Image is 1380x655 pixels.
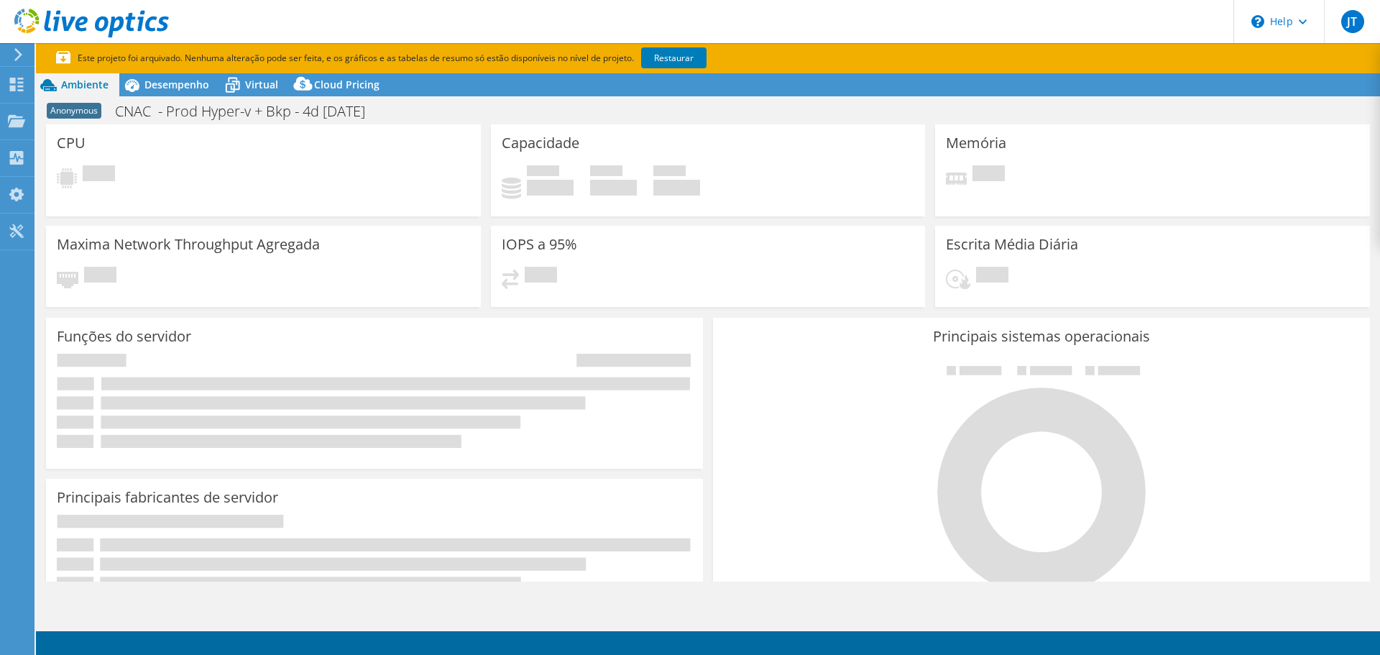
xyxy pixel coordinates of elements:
[57,490,278,505] h3: Principais fabricantes de servidor
[1341,10,1364,33] span: JT
[976,267,1008,286] span: Pendente
[946,237,1078,252] h3: Escrita Média Diária
[527,180,574,196] h4: 0 GiB
[653,180,700,196] h4: 0 GiB
[144,78,209,91] span: Desempenho
[56,50,760,66] p: Este projeto foi arquivado. Nenhuma alteração pode ser feita, e os gráficos e as tabelas de resum...
[57,237,320,252] h3: Maxima Network Throughput Agregada
[61,78,109,91] span: Ambiente
[946,135,1006,151] h3: Memória
[972,165,1005,185] span: Pendente
[57,329,191,344] h3: Funções do servidor
[502,237,577,252] h3: IOPS a 95%
[724,329,1359,344] h3: Principais sistemas operacionais
[57,135,86,151] h3: CPU
[527,165,559,180] span: Usado
[653,165,686,180] span: Total
[47,103,101,119] span: Anonymous
[590,180,637,196] h4: 0 GiB
[525,267,557,286] span: Pendente
[641,47,707,68] a: Restaurar
[314,78,379,91] span: Cloud Pricing
[502,135,579,151] h3: Capacidade
[1251,15,1264,28] svg: \n
[590,165,622,180] span: Disponível
[245,78,278,91] span: Virtual
[84,267,116,286] span: Pendente
[109,104,387,119] h1: CNAC - Prod Hyper-v + Bkp - 4d [DATE]
[83,165,115,185] span: Pendente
